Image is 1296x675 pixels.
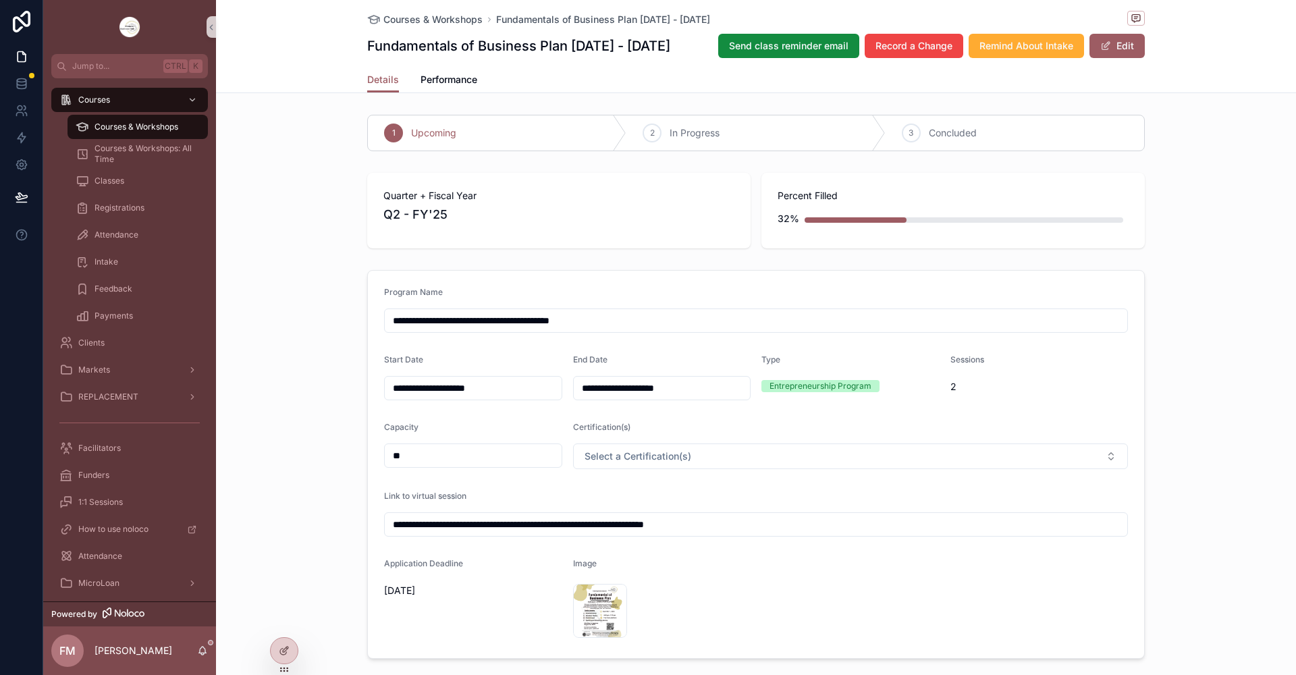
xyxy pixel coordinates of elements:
[778,189,1129,202] span: Percent Filled
[163,59,188,73] span: Ctrl
[190,61,201,72] span: K
[43,601,216,626] a: Powered by
[384,287,443,297] span: Program Name
[51,517,208,541] a: How to use noloco
[94,122,178,132] span: Courses & Workshops
[94,256,118,267] span: Intake
[950,354,984,364] span: Sessions
[670,126,720,140] span: In Progress
[78,524,148,535] span: How to use noloco
[875,39,952,53] span: Record a Change
[94,230,138,240] span: Attendance
[969,34,1084,58] button: Remind About Intake
[51,385,208,409] a: REPLACEMENT
[67,142,208,166] a: Courses & Workshops: All Time
[94,202,144,213] span: Registrations
[51,331,208,355] a: Clients
[67,223,208,247] a: Attendance
[67,169,208,193] a: Classes
[496,13,710,26] a: Fundamentals of Business Plan [DATE] - [DATE]
[384,558,463,568] span: Application Deadline
[909,128,913,138] span: 3
[94,283,132,294] span: Feedback
[718,34,859,58] button: Send class reminder email
[78,497,123,508] span: 1:1 Sessions
[51,571,208,595] a: MicroLoan
[383,205,734,224] span: Q2 - FY'25
[650,128,655,138] span: 2
[778,205,799,232] div: 32%
[769,380,871,392] div: Entrepreneurship Program
[78,364,110,375] span: Markets
[367,13,483,26] a: Courses & Workshops
[761,354,780,364] span: Type
[51,358,208,382] a: Markets
[979,39,1073,53] span: Remind About Intake
[67,277,208,301] a: Feedback
[384,422,418,432] span: Capacity
[573,443,1129,469] button: Select Button
[78,391,138,402] span: REPLACEMENT
[67,304,208,328] a: Payments
[367,73,399,86] span: Details
[384,491,466,501] span: Link to virtual session
[78,578,119,589] span: MicroLoan
[392,128,396,138] span: 1
[573,354,607,364] span: End Date
[729,39,848,53] span: Send class reminder email
[94,310,133,321] span: Payments
[865,34,963,58] button: Record a Change
[51,463,208,487] a: Funders
[929,126,977,140] span: Concluded
[67,115,208,139] a: Courses & Workshops
[78,337,105,348] span: Clients
[78,470,109,481] span: Funders
[59,643,76,659] span: FM
[119,16,140,38] img: App logo
[51,544,208,568] a: Attendance
[94,143,194,165] span: Courses & Workshops: All Time
[383,189,734,202] span: Quarter + Fiscal Year
[421,67,477,94] a: Performance
[950,380,1129,394] span: 2
[367,36,670,55] h1: Fundamentals of Business Plan [DATE] - [DATE]
[78,551,122,562] span: Attendance
[43,78,216,601] div: scrollable content
[94,644,172,657] p: [PERSON_NAME]
[78,443,121,454] span: Facilitators
[384,584,562,597] span: [DATE]
[383,13,483,26] span: Courses & Workshops
[1089,34,1145,58] button: Edit
[78,94,110,105] span: Courses
[367,67,399,93] a: Details
[51,88,208,112] a: Courses
[421,73,477,86] span: Performance
[573,422,630,432] span: Certification(s)
[67,250,208,274] a: Intake
[67,196,208,220] a: Registrations
[573,558,597,568] span: Image
[384,354,423,364] span: Start Date
[51,609,97,620] span: Powered by
[411,126,456,140] span: Upcoming
[51,490,208,514] a: 1:1 Sessions
[585,450,691,463] span: Select a Certification(s)
[94,175,124,186] span: Classes
[72,61,158,72] span: Jump to...
[51,436,208,460] a: Facilitators
[51,54,208,78] button: Jump to...CtrlK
